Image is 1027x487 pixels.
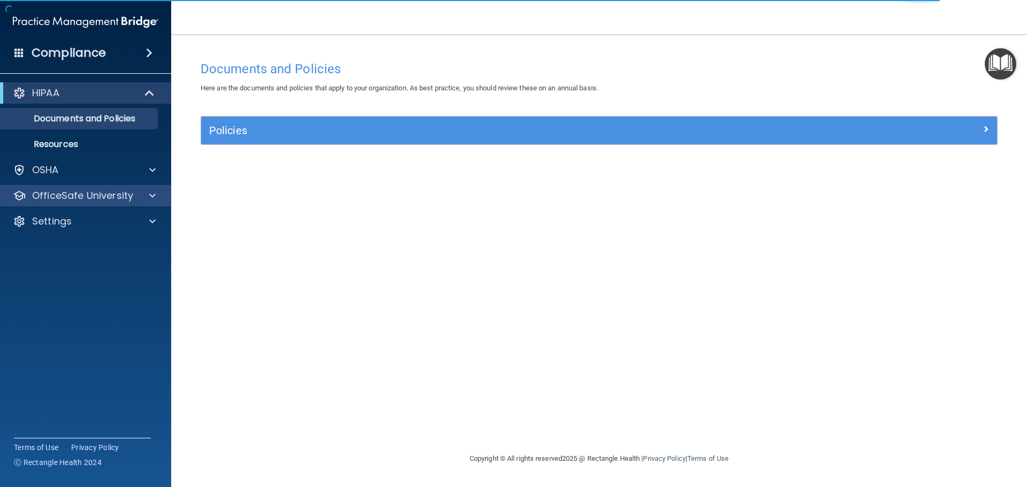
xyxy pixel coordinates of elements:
h5: Policies [209,125,790,136]
a: Terms of Use [14,442,58,453]
span: Here are the documents and policies that apply to your organization. As best practice, you should... [201,84,598,92]
span: Ⓒ Rectangle Health 2024 [14,457,102,468]
h4: Compliance [32,45,106,60]
a: Policies [209,122,989,139]
p: OfficeSafe University [32,189,133,202]
a: Privacy Policy [71,442,119,453]
button: Open Resource Center [985,48,1016,80]
a: OfficeSafe University [13,189,156,202]
div: Copyright © All rights reserved 2025 @ Rectangle Health | | [404,442,794,476]
a: Terms of Use [687,454,729,462]
p: Settings [32,215,72,228]
p: HIPAA [32,87,59,99]
p: Documents and Policies [7,113,153,124]
a: OSHA [13,164,156,176]
h4: Documents and Policies [201,62,998,76]
a: Settings [13,215,156,228]
a: HIPAA [13,87,155,99]
img: PMB logo [13,11,158,33]
p: OSHA [32,164,59,176]
p: Resources [7,139,153,150]
a: Privacy Policy [643,454,685,462]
